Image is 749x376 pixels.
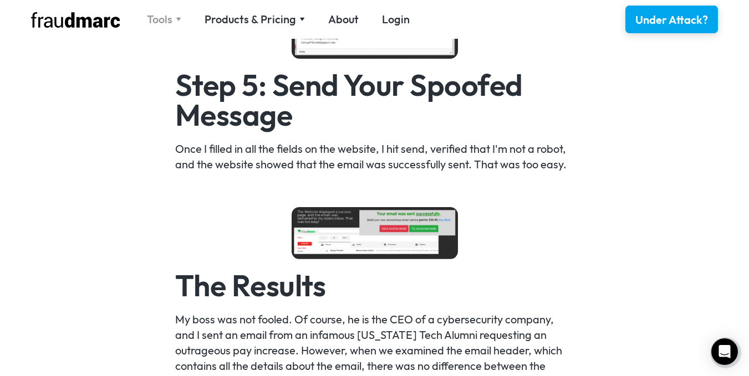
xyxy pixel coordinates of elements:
[175,70,574,130] h2: Step 5: Send Your Spoofed Message
[625,6,718,33] a: Under Attack?
[175,270,574,300] h2: The Results
[711,338,738,365] div: Open Intercom Messenger
[292,207,458,259] img: Success! (sending a spoofed message)
[147,12,181,27] div: Tools
[205,12,305,27] div: Products & Pricing
[382,12,410,27] a: Login
[635,12,708,28] div: Under Attack?
[147,12,172,27] div: Tools
[175,141,574,172] p: Once I filled in all the fields on the website, I hit send, verified that I'm not a robot, and th...
[205,12,296,27] div: Products & Pricing
[328,12,359,27] a: About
